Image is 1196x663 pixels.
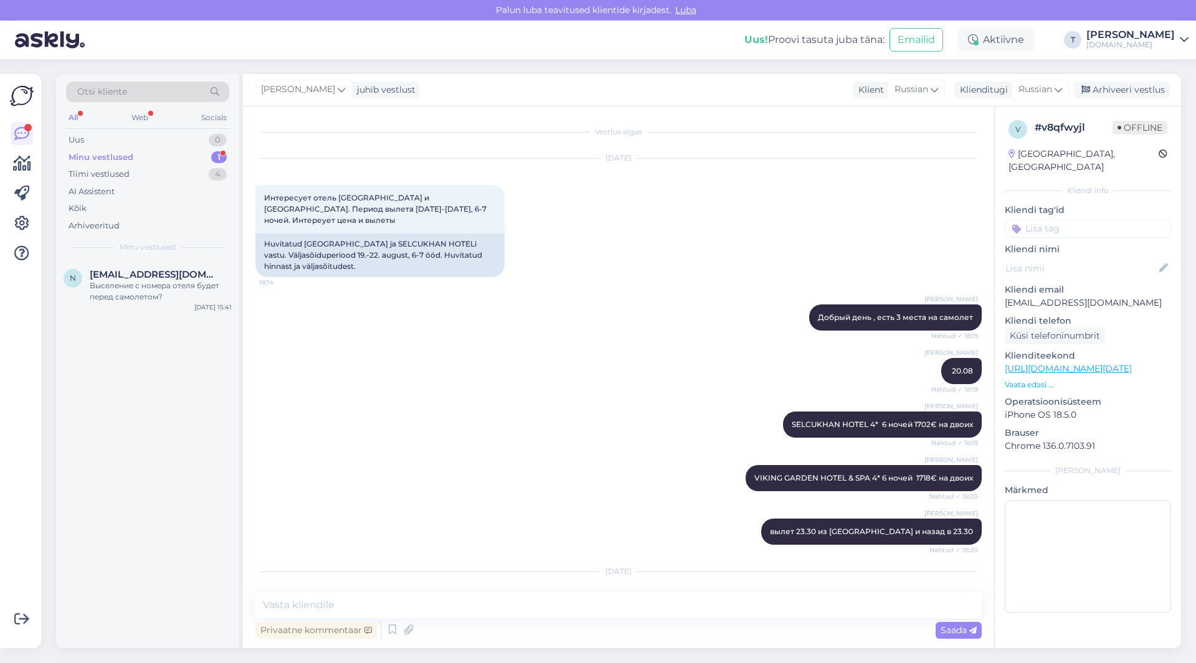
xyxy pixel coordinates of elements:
span: n [70,273,76,283]
div: Vestlus algas [255,126,982,138]
span: Saada [941,624,977,636]
button: Emailid [890,28,943,52]
div: Aktiivne [958,29,1034,51]
img: Askly Logo [10,84,34,108]
div: [GEOGRAPHIC_DATA], [GEOGRAPHIC_DATA] [1009,148,1159,174]
span: [PERSON_NAME] [924,509,978,518]
div: Web [129,110,151,126]
div: Kõik [69,202,87,215]
span: Russian [1018,83,1052,96]
span: Добрый день , есть 3 места на самолет [818,313,973,322]
div: Arhiveeritud [69,220,120,232]
div: 1 [211,151,227,164]
div: [DOMAIN_NAME] [1086,40,1175,50]
div: [DATE] 15:41 [194,303,232,312]
div: Выселение с номера отеля будет перед самолетом? [90,280,232,303]
p: Operatsioonisüsteem [1005,395,1171,408]
span: VIKING GARDEN HOTEL & SPA 4* 6 ночей 1718€ на двоих [754,473,973,482]
div: 4 [209,168,227,181]
p: Kliendi telefon [1005,314,1171,327]
p: Märkmed [1005,484,1171,497]
div: AI Assistent [69,186,115,198]
a: [URL][DOMAIN_NAME][DATE] [1005,363,1132,374]
p: Kliendi tag'id [1005,204,1171,217]
span: вылет 23.30 из [GEOGRAPHIC_DATA] и назад в 23.30 [770,527,973,536]
div: T [1064,31,1081,49]
span: Nähtud ✓ 18:19 [931,385,978,394]
div: [PERSON_NAME] [1086,30,1175,40]
span: SELCUKHAN HOTEL 4* 6 ночей 1702€ на двоих [792,420,973,429]
span: Nähtud ✓ 18:19 [931,438,978,448]
div: [DATE] [255,566,982,577]
p: Chrome 136.0.7103.91 [1005,440,1171,453]
span: [PERSON_NAME] [924,348,978,357]
div: [DATE] [255,153,982,164]
div: Tiimi vestlused [69,168,130,181]
span: [PERSON_NAME] [924,402,978,411]
div: juhib vestlust [352,83,415,96]
p: iPhone OS 18.5.0 [1005,408,1171,421]
span: Otsi kliente [77,85,127,98]
div: Minu vestlused [69,151,133,164]
span: Luba [672,4,700,16]
span: Nähtud ✓ 18:20 [929,492,978,501]
p: Kliendi nimi [1005,243,1171,256]
div: Klienditugi [955,83,1008,96]
span: [PERSON_NAME] [924,294,978,304]
p: Brauser [1005,426,1171,440]
b: Uus! [744,34,768,45]
span: 18:14 [259,278,306,287]
input: Lisa nimi [1005,261,1157,275]
div: Kliendi info [1005,185,1171,196]
span: Offline [1113,121,1167,134]
div: [PERSON_NAME] [1005,465,1171,476]
div: Arhiveeri vestlus [1074,82,1170,98]
input: Lisa tag [1005,219,1171,238]
div: Klient [853,83,884,96]
div: Huvitatud [GEOGRAPHIC_DATA] ja SELCUKHAN HOTELi vastu. Väljasõiduperiood 19.-22. august, 6-7 ööd.... [255,233,505,277]
span: Minu vestlused [120,242,176,253]
div: Küsi telefoninumbrit [1005,327,1105,344]
p: Kliendi email [1005,283,1171,296]
span: Russian [895,83,928,96]
span: Nähtud ✓ 18:20 [929,545,978,555]
div: All [66,110,80,126]
span: v [1015,125,1020,134]
div: Socials [199,110,229,126]
span: [PERSON_NAME] [924,455,978,464]
p: Vaata edasi ... [1005,379,1171,390]
p: Klienditeekond [1005,349,1171,362]
a: [PERSON_NAME][DOMAIN_NAME] [1086,30,1189,50]
div: Privaatne kommentaar [255,622,377,639]
div: # v8qfwyjl [1035,120,1113,135]
div: Proovi tasuta juba täna: [744,32,885,47]
span: Интересует отель [GEOGRAPHIC_DATA] и [GEOGRAPHIC_DATA]. Период вылета [DATE]-[DATE], 6-7 ночей. И... [264,193,488,225]
span: 20.08 [952,366,973,375]
div: 0 [209,134,227,146]
span: Nähtud ✓ 18:19 [931,331,978,341]
span: [PERSON_NAME] [261,83,335,96]
span: nastjaa_estonia@mail.ee [90,269,219,280]
div: Uus [69,134,84,146]
p: [EMAIL_ADDRESS][DOMAIN_NAME] [1005,296,1171,309]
